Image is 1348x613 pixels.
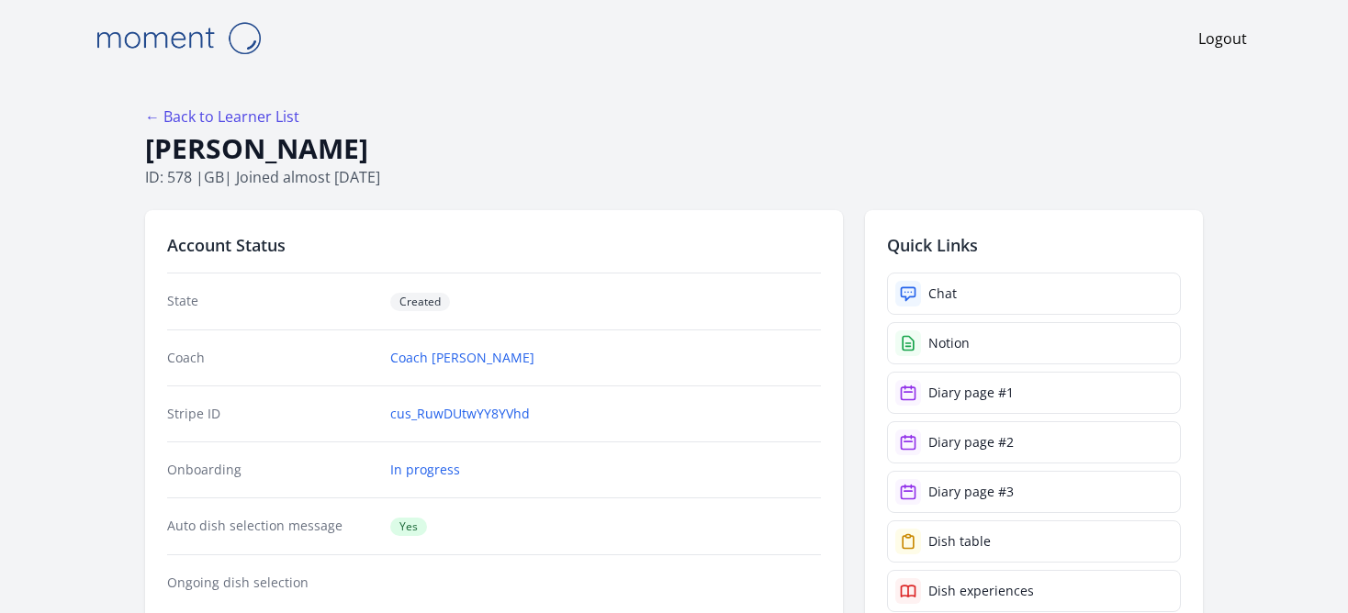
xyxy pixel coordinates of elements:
div: Notion [928,334,970,352]
img: Moment [86,15,270,61]
a: Notion [887,322,1181,364]
a: cus_RuwDUtwYY8YVhd [390,405,530,423]
h2: Account Status [167,232,821,258]
div: Diary page #1 [928,384,1014,402]
dt: Stripe ID [167,405,376,423]
h2: Quick Links [887,232,1181,258]
dt: Coach [167,349,376,367]
span: Yes [390,518,427,536]
a: Diary page #2 [887,421,1181,463]
h1: [PERSON_NAME] [145,131,1203,166]
p: ID: 578 | | Joined almost [DATE] [145,166,1203,188]
div: Diary page #2 [928,433,1014,451]
a: Dish table [887,520,1181,563]
dt: Onboarding [167,461,376,479]
div: Dish table [928,532,991,551]
a: Diary page #3 [887,471,1181,513]
a: ← Back to Learner List [145,106,299,127]
span: Created [390,293,450,311]
a: Diary page #1 [887,372,1181,414]
span: gb [204,167,224,187]
a: Dish experiences [887,570,1181,612]
div: Dish experiences [928,582,1034,600]
a: Coach [PERSON_NAME] [390,349,534,367]
dt: State [167,292,376,311]
div: Chat [928,284,957,303]
dt: Auto dish selection message [167,517,376,536]
a: In progress [390,461,460,479]
dt: Ongoing dish selection [167,574,376,592]
a: Logout [1198,28,1247,50]
a: Chat [887,273,1181,315]
div: Diary page #3 [928,483,1014,501]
